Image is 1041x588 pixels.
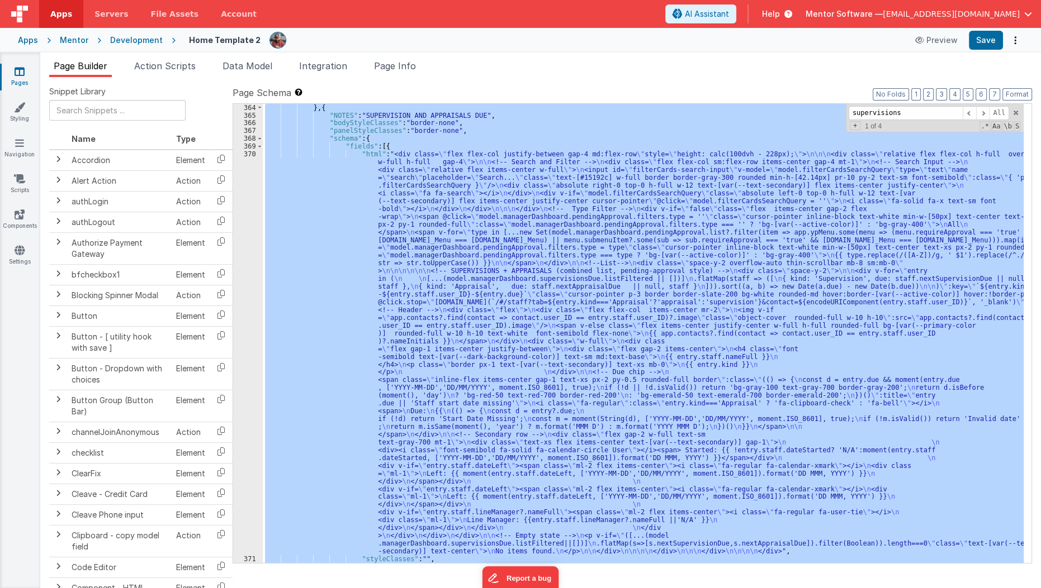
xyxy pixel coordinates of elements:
[172,358,210,390] td: Element
[991,121,1001,131] span: CaseSensitive Search
[685,8,729,20] span: AI Assistant
[172,285,210,305] td: Action
[233,150,263,555] div: 370
[172,191,210,212] td: Action
[67,212,172,232] td: authLogout
[850,121,860,130] span: Toggel Replace mode
[67,305,172,326] td: Button
[172,170,210,191] td: Action
[172,442,210,463] td: Element
[18,35,38,46] div: Apps
[299,60,347,71] span: Integration
[172,390,210,422] td: Element
[54,60,107,71] span: Page Builder
[60,35,88,46] div: Mentor
[172,212,210,232] td: Action
[1014,121,1020,131] span: Search In Selection
[223,60,272,71] span: Data Model
[762,8,780,20] span: Help
[989,88,1000,101] button: 7
[233,86,291,99] span: Page Schema
[949,88,960,101] button: 4
[849,106,963,120] input: Search for
[911,88,921,101] button: 1
[172,264,210,285] td: Element
[172,232,210,264] td: Element
[151,8,199,20] span: File Assets
[233,135,263,142] div: 368
[980,121,990,131] span: RegExp Search
[1007,32,1023,48] button: Options
[976,88,987,101] button: 6
[172,504,210,525] td: Element
[172,150,210,171] td: Element
[50,8,72,20] span: Apps
[172,326,210,358] td: Element
[94,8,128,20] span: Servers
[67,232,172,264] td: Authorize Payment Gateway
[233,119,263,127] div: 366
[67,191,172,212] td: authLogin
[806,8,883,20] span: Mentor Software —
[172,484,210,504] td: Element
[989,106,1009,120] span: Alt-Enter
[233,104,263,112] div: 364
[969,31,1003,50] button: Save
[172,422,210,442] td: Action
[936,88,947,101] button: 3
[67,390,172,422] td: Button Group (Button Bar)
[270,32,286,48] img: eba322066dbaa00baf42793ca2fab581
[110,35,163,46] div: Development
[67,422,172,442] td: channelJoinAnonymous
[233,142,263,150] div: 369
[860,122,886,130] span: 1 of 4
[923,88,934,101] button: 2
[806,8,1032,20] button: Mentor Software — [EMAIL_ADDRESS][DOMAIN_NAME]
[134,60,196,71] span: Action Scripts
[67,557,172,577] td: Code Editor
[67,264,172,285] td: bfcheckbox1
[172,463,210,484] td: Element
[1002,121,1012,131] span: Whole Word Search
[873,88,909,101] button: No Folds
[67,525,172,557] td: Clipboard - copy model field
[67,463,172,484] td: ClearFix
[49,100,186,121] input: Search Snippets ...
[908,31,964,49] button: Preview
[172,525,210,557] td: Action
[172,557,210,577] td: Element
[72,134,96,144] span: Name
[883,8,1020,20] span: [EMAIL_ADDRESS][DOMAIN_NAME]
[176,134,196,144] span: Type
[67,170,172,191] td: Alert Action
[665,4,736,23] button: AI Assistant
[374,60,416,71] span: Page Info
[233,112,263,119] div: 365
[67,442,172,463] td: checklist
[233,127,263,135] div: 367
[67,326,172,358] td: Button - [ utility hook with save ]
[172,305,210,326] td: Element
[189,36,261,44] h4: Home Template 2
[67,150,172,171] td: Accordion
[233,563,263,571] div: 372
[49,86,106,97] span: Snippet Library
[67,285,172,305] td: Blocking Spinner Modal
[963,88,973,101] button: 5
[67,504,172,525] td: Cleave Phone input
[233,555,263,563] div: 371
[67,484,172,504] td: Cleave - Credit Card
[67,358,172,390] td: Button - Dropdown with choices
[1002,88,1032,101] button: Format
